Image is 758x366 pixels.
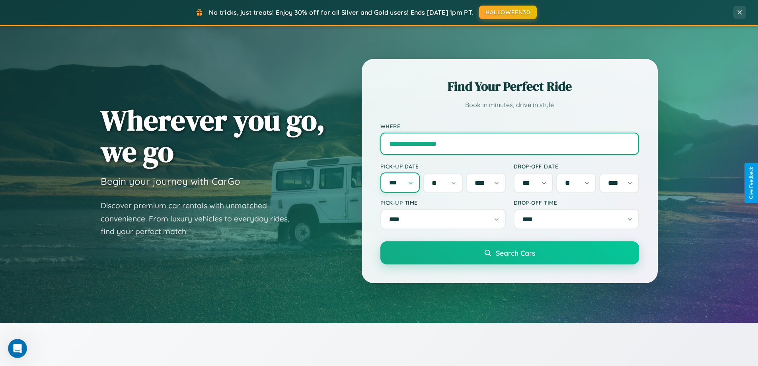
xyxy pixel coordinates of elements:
[8,339,27,358] iframe: Intercom live chat
[380,163,506,170] label: Pick-up Date
[514,199,639,206] label: Drop-off Time
[748,167,754,199] div: Give Feedback
[496,249,535,257] span: Search Cars
[380,123,639,129] label: Where
[479,6,537,19] button: HALLOWEEN30
[209,8,473,16] span: No tricks, just treats! Enjoy 30% off for all Silver and Gold users! Ends [DATE] 1pm PT.
[101,104,325,167] h1: Wherever you go, we go
[380,99,639,111] p: Book in minutes, drive in style
[380,241,639,264] button: Search Cars
[380,199,506,206] label: Pick-up Time
[514,163,639,170] label: Drop-off Date
[380,78,639,95] h2: Find Your Perfect Ride
[101,175,240,187] h3: Begin your journey with CarGo
[101,199,300,238] p: Discover premium car rentals with unmatched convenience. From luxury vehicles to everyday rides, ...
